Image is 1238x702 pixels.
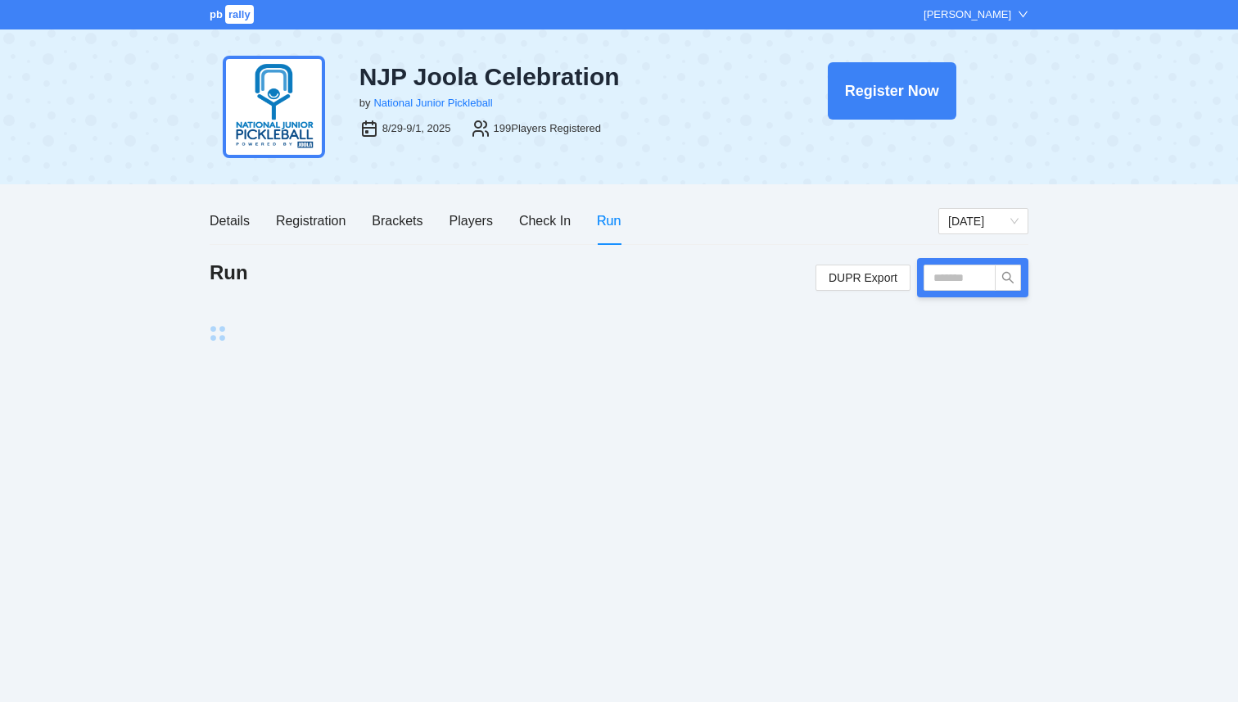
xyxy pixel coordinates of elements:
div: Run [597,211,621,231]
span: search [996,271,1020,284]
div: NJP Joola Celebration [359,62,743,92]
img: njp-logo2.png [223,56,325,158]
div: 8/29-9/1, 2025 [382,120,451,137]
div: Players [450,211,493,231]
div: 199 Players Registered [494,120,602,137]
button: Register Now [828,62,956,120]
a: National Junior Pickleball [373,97,492,109]
span: down [1018,9,1028,20]
span: rally [225,5,254,24]
span: pb [210,8,223,20]
button: search [995,265,1021,291]
span: Saturday [948,209,1019,233]
a: DUPR Export [816,265,910,291]
div: Registration [276,211,346,231]
h1: Run [210,260,248,286]
div: Check In [519,211,571,231]
a: pbrally [210,8,256,20]
span: DUPR Export [829,265,897,290]
div: Brackets [372,211,422,231]
div: Details [210,211,250,231]
div: by [359,95,371,111]
div: [PERSON_NAME] [924,7,1011,23]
